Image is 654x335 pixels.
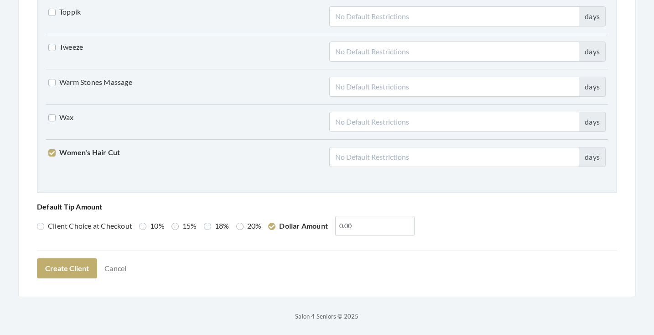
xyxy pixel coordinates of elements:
label: Dollar Amount [268,220,328,231]
label: 18% [204,220,229,231]
input: 3.00 [335,216,415,236]
input: No Default Restrictions [329,42,579,62]
input: No Default Restrictions [329,77,579,97]
label: 10% [139,220,165,231]
p: Default Tip Amount [37,200,617,213]
label: Toppik [48,6,81,17]
a: Cancel [99,260,132,277]
label: Wax [48,112,74,123]
input: No Default Restrictions [329,112,579,132]
div: days [579,112,606,132]
label: Women's Hair Cut [48,147,120,158]
div: days [579,42,606,62]
label: Client Choice at Checkout [37,220,132,231]
label: Warm Stones Massage [48,77,132,88]
div: days [579,6,606,26]
label: Tweeze [48,42,83,52]
label: 15% [171,220,197,231]
button: Create Client [37,258,97,278]
input: No Default Restrictions [329,6,579,26]
input: No Default Restrictions [329,147,579,167]
div: days [579,147,606,167]
div: days [579,77,606,97]
p: Salon 4 Seniors © 2025 [18,311,636,322]
label: 20% [236,220,262,231]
